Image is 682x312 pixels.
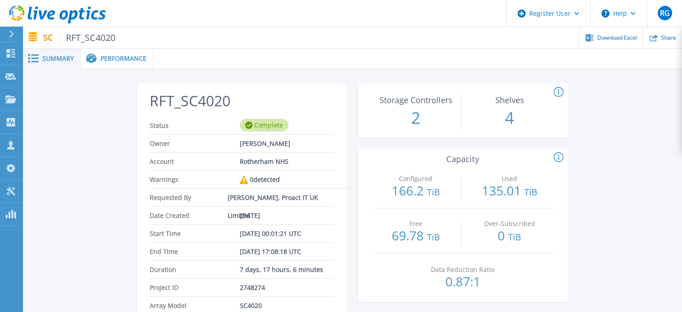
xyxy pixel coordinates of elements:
span: TiB [426,186,439,198]
p: Data Reduction Ratio [421,267,504,273]
p: Free [374,221,457,227]
span: Status [150,117,240,134]
p: 69.78 [372,229,459,244]
span: 2748274 [240,279,265,296]
p: 135.01 [466,184,553,199]
p: Shelves [468,96,551,104]
span: RFT_SC4020 [60,32,116,43]
p: 0.87:1 [419,275,506,288]
span: Rotherham NHS [240,153,288,170]
span: TiB [508,231,521,243]
p: 4 [466,106,553,130]
span: Share [661,35,676,41]
p: Storage Controllers [375,96,457,104]
p: 0 [466,229,553,244]
span: [PERSON_NAME], Proact IT UK Limited [228,189,327,206]
span: [DATE] 00:01:21 UTC [240,225,301,242]
span: Project ID [150,279,240,296]
h2: RFT_SC4020 [150,93,334,109]
span: [PERSON_NAME] [240,135,290,152]
span: 7 days, 17 hours, 6 minutes [240,261,323,278]
span: RG [659,9,669,17]
span: Performance [101,55,146,62]
span: [DATE] [240,207,260,224]
span: Requested By [150,189,227,206]
div: 0 detected [240,171,280,189]
div: Complete [240,119,288,131]
p: 166.2 [372,184,459,199]
span: Summary [42,55,74,62]
p: SC [43,32,116,43]
p: Over-Subscribed [468,221,550,227]
p: 2 [372,106,459,130]
span: Warnings [150,171,240,188]
span: [DATE] 17:08:18 UTC [240,243,301,260]
span: TiB [524,186,537,198]
span: Duration [150,261,240,278]
p: Used [468,176,550,182]
span: TiB [426,231,439,243]
span: End Time [150,243,240,260]
span: Date Created [150,207,240,224]
span: Download Excel [597,35,637,41]
p: Configured [374,176,457,182]
span: Start Time [150,225,240,242]
span: Owner [150,135,240,152]
span: Account [150,153,240,170]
